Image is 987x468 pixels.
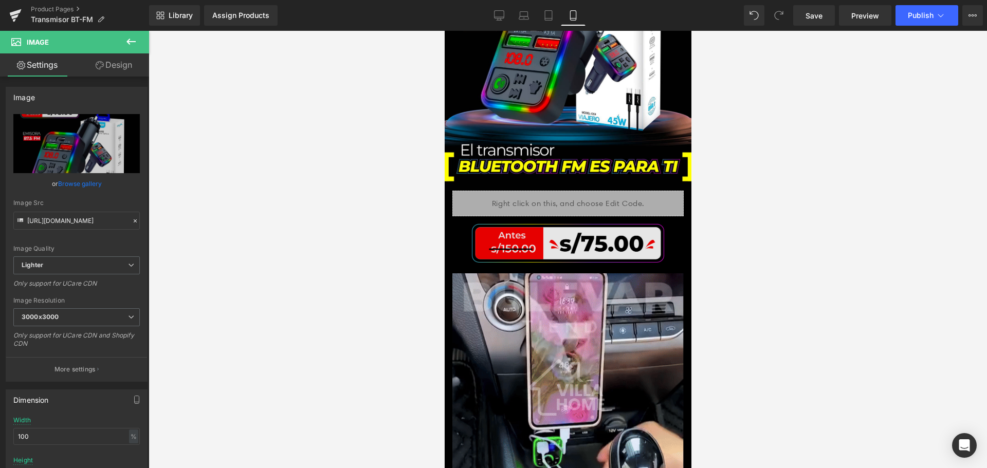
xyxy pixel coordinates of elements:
[536,5,561,26] a: Tablet
[169,11,193,20] span: Library
[31,15,93,24] span: Transmisor BT-FM
[13,428,140,445] input: auto
[13,279,140,294] div: Only support for UCare CDN
[22,313,59,321] b: 3000x3000
[908,11,934,20] span: Publish
[13,457,33,464] div: Height
[58,175,102,193] a: Browse gallery
[13,297,140,304] div: Image Resolution
[952,433,977,458] div: Open Intercom Messenger
[744,5,764,26] button: Undo
[895,5,958,26] button: Publish
[962,5,983,26] button: More
[13,245,140,252] div: Image Quality
[769,5,789,26] button: Redo
[511,5,536,26] a: Laptop
[13,178,140,189] div: or
[13,199,140,207] div: Image Src
[22,261,43,269] b: Lighter
[31,5,149,13] a: Product Pages
[54,365,96,374] p: More settings
[839,5,891,26] a: Preview
[487,5,511,26] a: Desktop
[561,5,586,26] a: Mobile
[6,357,147,381] button: More settings
[212,11,269,20] div: Assign Products
[149,5,200,26] a: New Library
[13,87,35,102] div: Image
[806,10,822,21] span: Save
[13,417,31,424] div: Width
[13,331,140,354] div: Only support for UCare CDN and Shopify CDN
[851,10,879,21] span: Preview
[129,429,138,443] div: %
[27,38,49,46] span: Image
[77,53,151,77] a: Design
[13,212,140,230] input: Link
[13,390,49,404] div: Dimension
